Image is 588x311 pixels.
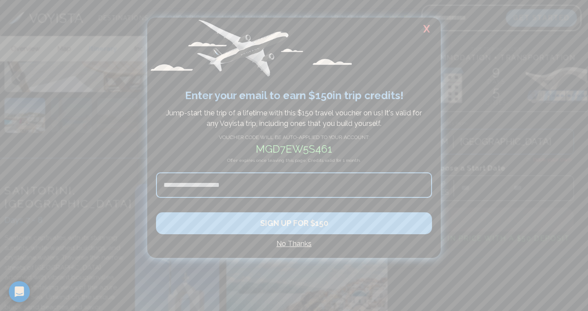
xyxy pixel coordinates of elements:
[160,108,428,129] p: Jump-start the trip of a lifetime with this $ 150 travel voucher on us! It's valid for any Voyist...
[413,18,441,40] h2: X
[147,18,353,79] img: Avopass plane flying
[156,88,432,104] h2: Enter your email to earn $ 150 in trip credits !
[156,239,432,249] h4: No Thanks
[9,281,30,302] div: Open Intercom Messenger
[156,212,432,234] button: SIGN UP FOR $150
[156,133,432,141] h4: VOUCHER CODE WILL BE AUTO-APPLIED TO YOUR ACCOUNT:
[156,141,432,157] h2: mgd7ew5s461
[156,157,432,172] h4: Offer expires once leaving this page. Credits valid for 1 month.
